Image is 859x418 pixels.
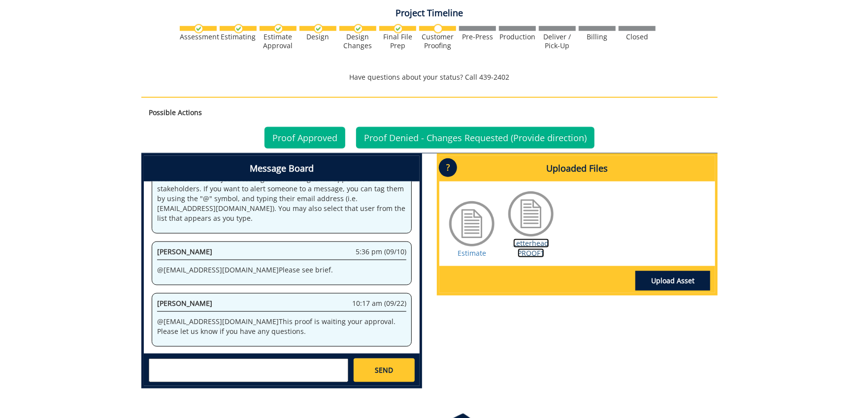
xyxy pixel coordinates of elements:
[149,108,202,117] strong: Possible Actions
[459,32,496,41] div: Pre-Press
[379,32,416,50] div: Final File Prep
[141,8,718,18] h4: Project Timeline
[220,32,257,41] div: Estimating
[439,156,715,181] h4: Uploaded Files
[439,158,457,177] p: ?
[433,24,443,33] img: no
[157,174,406,223] p: Welcome to the Project Messenger. All messages will appear to all stakeholders. If you want to al...
[157,265,406,275] p: @ [EMAIL_ADDRESS][DOMAIN_NAME] Please see brief.
[354,24,363,33] img: checkmark
[635,271,710,291] a: Upload Asset
[157,247,212,256] span: [PERSON_NAME]
[356,127,595,149] a: Proof Denied - Changes Requested (Provide direction)
[339,32,376,50] div: Design Changes
[352,299,406,308] span: 10:17 am (09/22)
[419,32,456,50] div: Customer Proofing
[264,127,345,149] a: Proof Approved
[314,24,323,33] img: checkmark
[180,32,217,41] div: Assessment
[274,24,283,33] img: checkmark
[260,32,297,50] div: Estimate Approval
[394,24,403,33] img: checkmark
[513,239,549,258] a: Letterhead PROOF1
[354,358,415,382] a: SEND
[458,248,486,258] a: Estimate
[619,32,656,41] div: Closed
[157,299,212,308] span: [PERSON_NAME]
[299,32,336,41] div: Design
[234,24,243,33] img: checkmark
[499,32,536,41] div: Production
[144,156,420,181] h4: Message Board
[194,24,203,33] img: checkmark
[149,358,348,382] textarea: messageToSend
[356,247,406,257] span: 5:36 pm (09/10)
[375,365,393,375] span: SEND
[157,317,406,336] p: @ [EMAIL_ADDRESS][DOMAIN_NAME] This proof is waiting your approval. Please let us know if you hav...
[539,32,576,50] div: Deliver / Pick-Up
[579,32,616,41] div: Billing
[141,72,718,82] p: Have questions about your status? Call 439-2402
